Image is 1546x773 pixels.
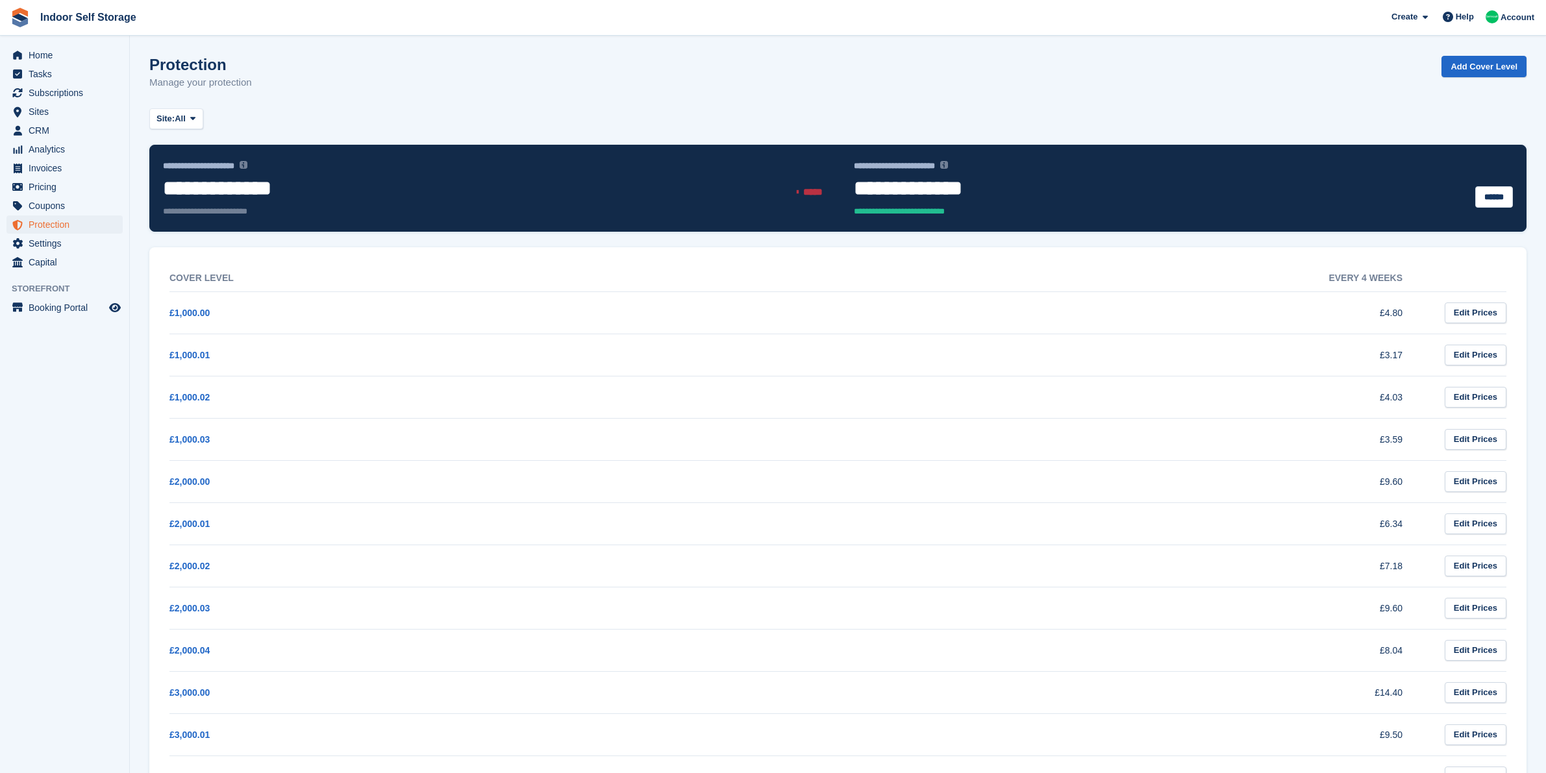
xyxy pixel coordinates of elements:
[29,253,106,271] span: Capital
[29,178,106,196] span: Pricing
[29,140,106,158] span: Analytics
[799,460,1429,502] td: £9.60
[799,671,1429,713] td: £14.40
[169,434,210,445] a: £1,000.03
[29,46,106,64] span: Home
[799,502,1429,545] td: £6.34
[1445,513,1506,535] a: Edit Prices
[6,65,123,83] a: menu
[1445,598,1506,619] a: Edit Prices
[10,8,30,27] img: stora-icon-8386f47178a22dfd0bd8f6a31ec36ba5ce8667c1dd55bd0f319d3a0aa187defe.svg
[799,291,1429,334] td: £4.80
[169,265,799,292] th: Cover Level
[1486,10,1499,23] img: Helen Nicholls
[6,84,123,102] a: menu
[799,418,1429,460] td: £3.59
[1445,682,1506,704] a: Edit Prices
[1456,10,1474,23] span: Help
[29,197,106,215] span: Coupons
[169,476,210,487] a: £2,000.00
[29,84,106,102] span: Subscriptions
[29,299,106,317] span: Booking Portal
[6,234,123,252] a: menu
[29,215,106,234] span: Protection
[1445,345,1506,366] a: Edit Prices
[799,713,1429,755] td: £9.50
[6,46,123,64] a: menu
[29,121,106,140] span: CRM
[149,75,252,90] p: Manage your protection
[169,308,210,318] a: £1,000.00
[940,161,948,169] img: icon-info-grey-7440780725fd019a000dd9b08b2336e03edf1995a4989e88bcd33f0948082b44.svg
[799,265,1429,292] th: Every 4 weeks
[6,103,123,121] a: menu
[175,112,186,125] span: All
[107,300,123,315] a: Preview store
[6,197,123,215] a: menu
[799,629,1429,671] td: £8.04
[29,159,106,177] span: Invoices
[156,112,175,125] span: Site:
[1445,429,1506,450] a: Edit Prices
[1391,10,1417,23] span: Create
[6,215,123,234] a: menu
[149,108,203,130] button: Site: All
[1445,556,1506,577] a: Edit Prices
[1501,11,1534,24] span: Account
[1445,640,1506,661] a: Edit Prices
[6,140,123,158] a: menu
[799,545,1429,587] td: £7.18
[799,587,1429,629] td: £9.60
[169,561,210,571] a: £2,000.02
[29,65,106,83] span: Tasks
[1445,471,1506,493] a: Edit Prices
[6,253,123,271] a: menu
[169,687,210,698] a: £3,000.00
[169,519,210,529] a: £2,000.01
[1445,302,1506,324] a: Edit Prices
[12,282,129,295] span: Storefront
[6,159,123,177] a: menu
[169,392,210,402] a: £1,000.02
[6,178,123,196] a: menu
[169,603,210,613] a: £2,000.03
[799,376,1429,418] td: £4.03
[29,234,106,252] span: Settings
[6,121,123,140] a: menu
[1445,387,1506,408] a: Edit Prices
[149,56,252,73] h1: Protection
[169,730,210,740] a: £3,000.01
[1445,724,1506,746] a: Edit Prices
[169,645,210,656] a: £2,000.04
[1441,56,1527,77] a: Add Cover Level
[6,299,123,317] a: menu
[35,6,142,28] a: Indoor Self Storage
[29,103,106,121] span: Sites
[169,350,210,360] a: £1,000.01
[799,334,1429,376] td: £3.17
[240,161,247,169] img: icon-info-grey-7440780725fd019a000dd9b08b2336e03edf1995a4989e88bcd33f0948082b44.svg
